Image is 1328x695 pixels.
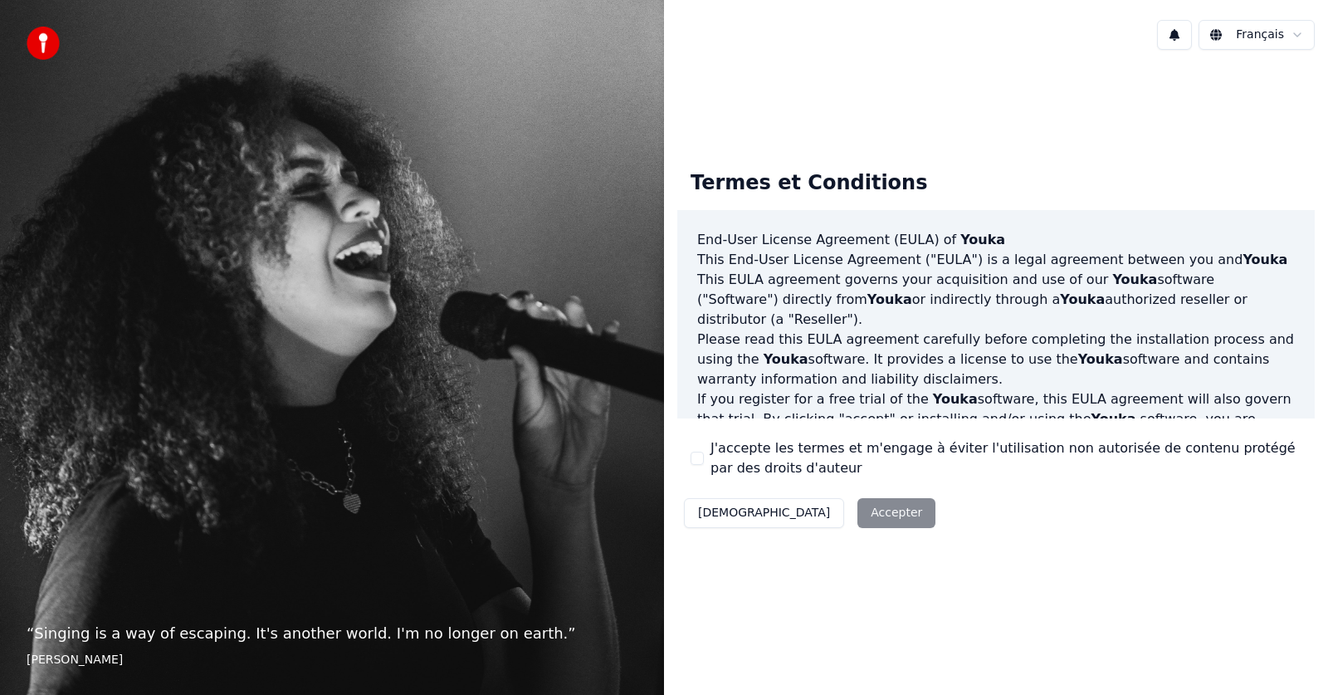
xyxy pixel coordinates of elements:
[697,230,1295,250] h3: End-User License Agreement (EULA) of
[1091,411,1136,427] span: Youka
[697,270,1295,330] p: This EULA agreement governs your acquisition and use of our software ("Software") directly from o...
[27,622,637,645] p: “ Singing is a way of escaping. It's another world. I'm no longer on earth. ”
[27,652,637,668] footer: [PERSON_NAME]
[764,351,808,367] span: Youka
[1243,252,1287,267] span: Youka
[867,291,912,307] span: Youka
[933,391,978,407] span: Youka
[1060,291,1105,307] span: Youka
[960,232,1005,247] span: Youka
[677,157,940,210] div: Termes et Conditions
[697,330,1295,389] p: Please read this EULA agreement carefully before completing the installation process and using th...
[27,27,60,60] img: youka
[684,498,844,528] button: [DEMOGRAPHIC_DATA]
[1112,272,1157,287] span: Youka
[710,438,1301,478] label: J'accepte les termes et m'engage à éviter l'utilisation non autorisée de contenu protégé par des ...
[697,389,1295,469] p: If you register for a free trial of the software, this EULA agreement will also govern that trial...
[697,250,1295,270] p: This End-User License Agreement ("EULA") is a legal agreement between you and
[1078,351,1123,367] span: Youka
